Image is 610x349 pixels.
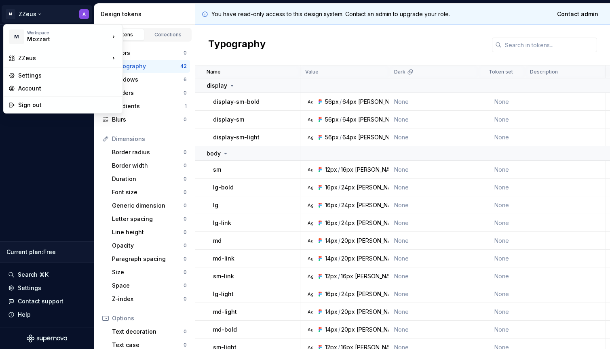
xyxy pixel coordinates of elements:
div: Settings [18,71,118,80]
div: ZZeus [18,54,110,62]
div: Workspace [27,30,110,35]
div: Mozzart [27,35,96,43]
div: Account [18,84,118,93]
div: M [9,29,24,44]
div: Sign out [18,101,118,109]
